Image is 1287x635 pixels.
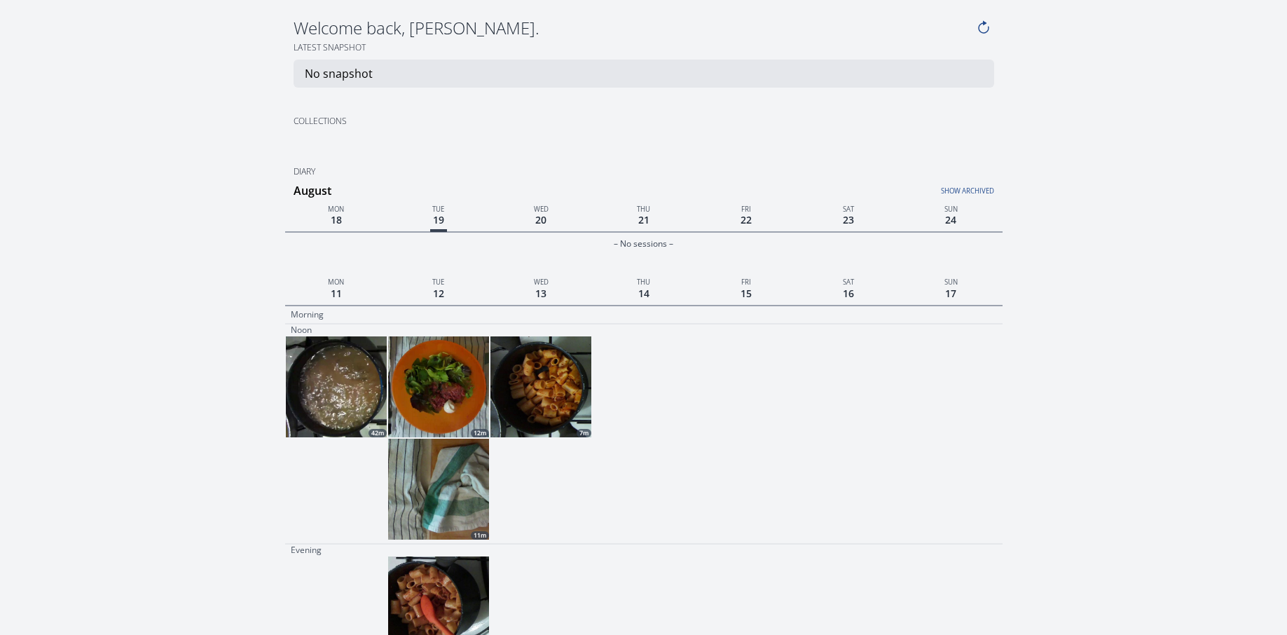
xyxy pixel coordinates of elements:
[490,275,592,287] p: Wed
[328,284,345,303] span: 11
[430,210,447,232] span: 19
[285,42,1003,54] h2: Latest snapshot
[738,210,755,229] span: 22
[592,202,694,214] p: Thu
[532,210,549,229] span: 20
[635,284,652,303] span: 14
[291,545,322,556] p: Evening
[285,275,387,287] p: Mon
[286,336,387,437] a: 42m
[635,210,652,229] span: 21
[695,275,797,287] p: Fri
[840,210,857,229] span: 23
[840,284,857,303] span: 16
[797,202,900,214] p: Sat
[532,284,549,303] span: 13
[388,336,489,437] img: 250812114229_thumb.jpeg
[490,336,591,437] a: 7m
[328,210,345,229] span: 18
[471,429,489,437] div: 12m
[285,166,1003,178] h2: Diary
[738,284,755,303] span: 15
[755,178,993,196] a: Show archived
[490,336,591,437] img: 250813114235_thumb.jpeg
[387,275,490,287] p: Tue
[942,284,959,303] span: 17
[285,116,640,128] h2: Collections
[900,275,1002,287] p: Sun
[430,284,447,303] span: 12
[291,325,312,336] p: Noon
[471,531,489,540] div: 11m
[388,439,489,540] img: 250812135322_thumb.jpeg
[695,202,797,214] p: Fri
[285,202,387,214] p: Mon
[294,17,973,39] h4: Welcome back, [PERSON_NAME].
[387,202,490,214] p: Tue
[942,210,959,229] span: 24
[490,202,592,214] p: Wed
[291,309,324,320] p: Morning
[900,202,1002,214] p: Sun
[294,179,1003,202] h3: August
[369,429,387,437] div: 42m
[285,235,1003,252] div: – No sessions –
[592,275,694,287] p: Thu
[797,275,900,287] p: Sat
[388,439,489,540] a: 11m
[305,65,373,82] p: No snapshot
[286,336,387,437] img: 250811105853_thumb.jpeg
[577,429,591,437] div: 7m
[388,336,489,437] a: 12m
